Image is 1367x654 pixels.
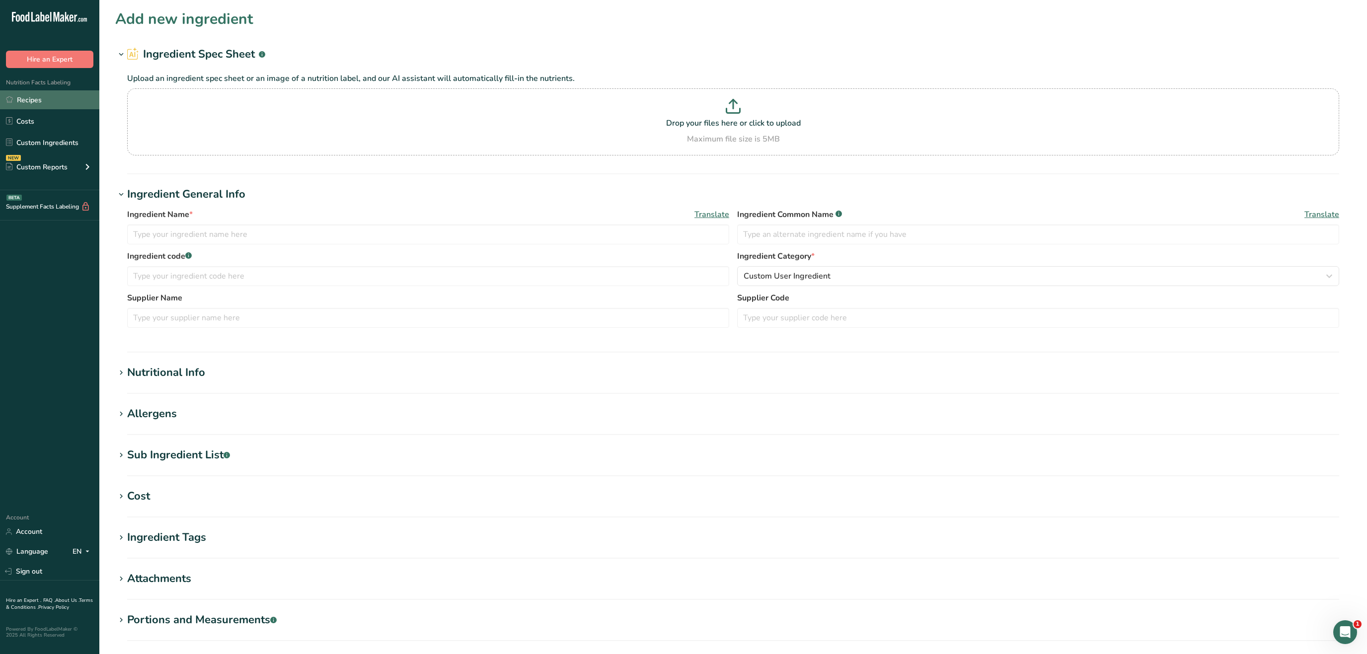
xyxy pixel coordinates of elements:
div: Ingredient General Info [127,186,245,203]
div: Ingredient Tags [127,529,206,546]
div: Powered By FoodLabelMaker © 2025 All Rights Reserved [6,626,93,638]
h2: Ingredient Spec Sheet [127,46,265,63]
a: Terms & Conditions . [6,597,93,611]
label: Supplier Code [737,292,1339,304]
p: Upload an ingredient spec sheet or an image of a nutrition label, and our AI assistant will autom... [127,73,1339,84]
span: Translate [694,209,729,220]
p: Drop your files here or click to upload [130,117,1337,129]
div: Attachments [127,571,191,587]
span: Translate [1304,209,1339,220]
a: Privacy Policy [38,604,69,611]
button: Hire an Expert [6,51,93,68]
input: Type your supplier code here [737,308,1339,328]
button: Custom User Ingredient [737,266,1339,286]
div: Portions and Measurements [127,612,277,628]
h1: Add new ingredient [115,8,253,30]
label: Ingredient Category [737,250,1339,262]
input: Type an alternate ingredient name if you have [737,224,1339,244]
div: Custom Reports [6,162,68,172]
div: EN [73,546,93,558]
span: Custom User Ingredient [744,270,831,282]
div: NEW [6,155,21,161]
input: Type your supplier name here [127,308,729,328]
a: About Us . [55,597,79,604]
a: FAQ . [43,597,55,604]
input: Type your ingredient name here [127,224,729,244]
iframe: Intercom live chat [1333,620,1357,644]
div: Nutritional Info [127,364,205,381]
a: Hire an Expert . [6,597,41,604]
div: Allergens [127,406,177,422]
span: Ingredient Common Name [737,209,842,220]
div: Maximum file size is 5MB [130,133,1337,145]
div: Cost [127,488,150,505]
span: 1 [1354,620,1362,628]
label: Ingredient code [127,250,729,262]
input: Type your ingredient code here [127,266,729,286]
span: Ingredient Name [127,209,193,220]
div: Sub Ingredient List [127,447,230,463]
div: BETA [6,195,22,201]
label: Supplier Name [127,292,729,304]
a: Language [6,543,48,560]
